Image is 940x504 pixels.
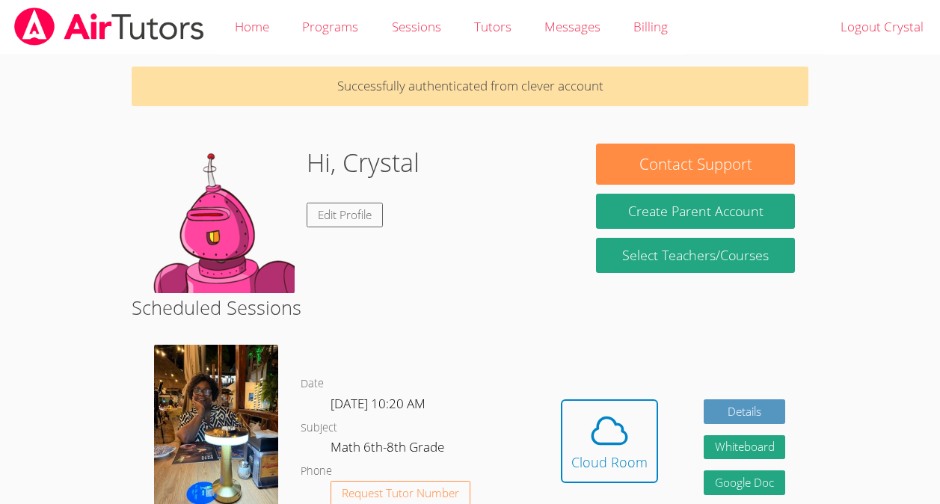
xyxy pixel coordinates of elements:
[301,462,332,481] dt: Phone
[596,194,794,229] button: Create Parent Account
[596,144,794,185] button: Contact Support
[704,435,786,460] button: Whiteboard
[342,488,459,499] span: Request Tutor Number
[331,395,426,412] span: [DATE] 10:20 AM
[571,452,648,473] div: Cloud Room
[301,419,337,437] dt: Subject
[307,144,420,182] h1: Hi, Crystal
[544,18,600,35] span: Messages
[132,67,808,106] p: Successfully authenticated from clever account
[561,399,658,483] button: Cloud Room
[145,144,295,293] img: default.png
[596,238,794,273] a: Select Teachers/Courses
[13,7,206,46] img: airtutors_banner-c4298cdbf04f3fff15de1276eac7730deb9818008684d7c2e4769d2f7ddbe033.png
[307,203,383,227] a: Edit Profile
[704,470,786,495] a: Google Doc
[132,293,808,322] h2: Scheduled Sessions
[301,375,324,393] dt: Date
[704,399,786,424] a: Details
[331,437,447,462] dd: Math 6th-8th Grade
